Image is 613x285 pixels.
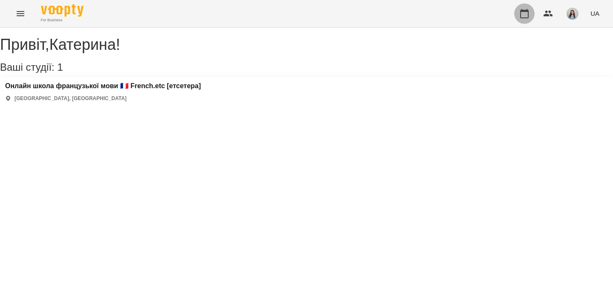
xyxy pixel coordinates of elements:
[590,9,599,18] span: UA
[41,4,83,17] img: Voopty Logo
[41,17,83,23] span: For Business
[10,3,31,24] button: Menu
[567,8,578,20] img: 00729b20cbacae7f74f09ddf478bc520.jpg
[57,61,63,73] span: 1
[5,82,201,90] a: Онлайн школа французької мови 🇫🇷 French.etc [етсетера]
[14,95,127,102] p: [GEOGRAPHIC_DATA], [GEOGRAPHIC_DATA]
[587,6,603,21] button: UA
